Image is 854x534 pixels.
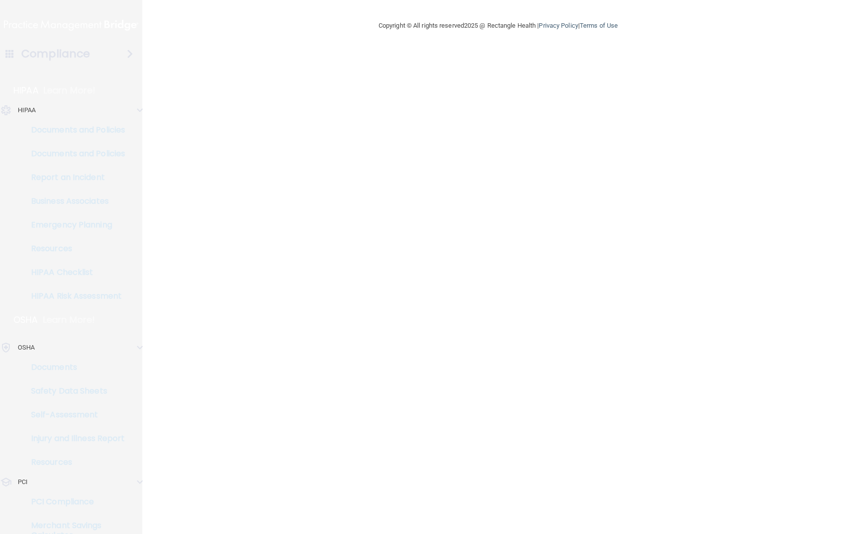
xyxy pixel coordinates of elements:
[6,173,141,182] p: Report an Incident
[6,196,141,206] p: Business Associates
[539,22,578,29] a: Privacy Policy
[6,410,141,420] p: Self-Assessment
[18,476,28,488] p: PCI
[4,15,138,35] img: PMB logo
[6,291,141,301] p: HIPAA Risk Assessment
[6,244,141,254] p: Resources
[6,497,141,507] p: PCI Compliance
[580,22,618,29] a: Terms of Use
[13,314,38,326] p: OSHA
[18,104,36,116] p: HIPAA
[6,434,141,444] p: Injury and Illness Report
[6,220,141,230] p: Emergency Planning
[21,47,90,61] h4: Compliance
[6,386,141,396] p: Safety Data Sheets
[6,149,141,159] p: Documents and Policies
[13,85,39,96] p: HIPAA
[6,362,141,372] p: Documents
[6,457,141,467] p: Resources
[6,267,141,277] p: HIPAA Checklist
[18,342,35,354] p: OSHA
[318,10,679,42] div: Copyright © All rights reserved 2025 @ Rectangle Health | |
[43,85,96,96] p: Learn More!
[6,125,141,135] p: Documents and Policies
[43,314,95,326] p: Learn More!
